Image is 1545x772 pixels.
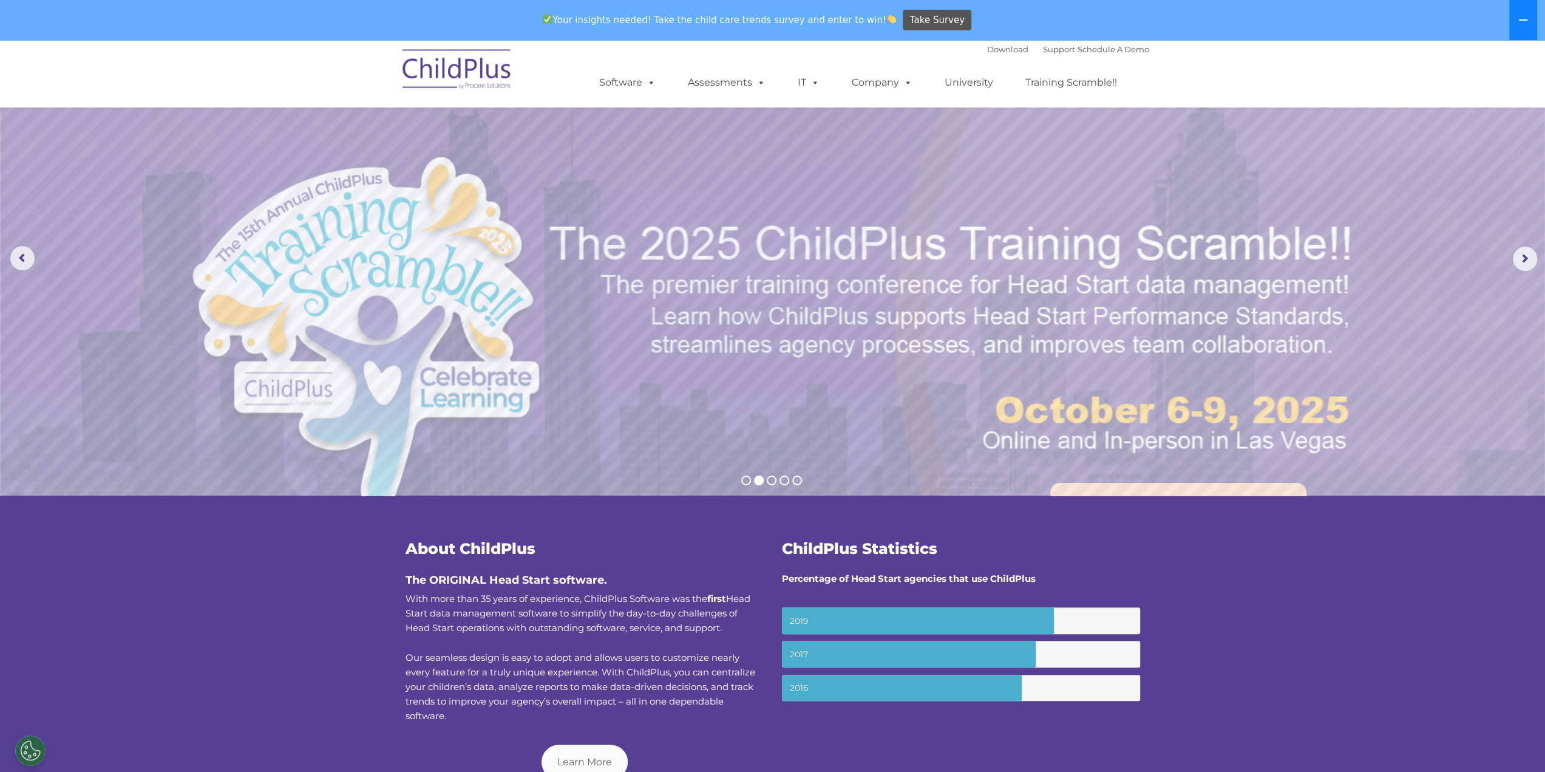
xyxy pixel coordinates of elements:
[782,675,1140,702] small: 2016
[707,593,726,604] b: first
[1067,216,1526,417] rs-layer: Boost your productivity and streamline your success in ChildPlus Online!
[587,70,668,95] a: Software
[987,44,1149,54] font: |
[782,607,1140,634] small: 2019
[543,15,552,24] img: ✅
[676,70,778,95] a: Assessments
[903,10,971,31] a: Take Survey
[406,539,535,558] span: About ChildPlus
[910,10,965,31] span: Take Survey
[406,652,755,722] span: Our seamless design is easy to adopt and allows users to customize nearly every feature for a tru...
[932,70,1005,95] a: University
[782,539,937,558] span: ChildPlus Statistics
[15,736,46,766] button: Cookies Settings
[786,70,832,95] a: IT
[538,8,902,32] span: Your insights needed! Take the child care trends survey and enter to win!
[782,573,1036,584] strong: Percentage of Head Start agencies that use ChildPlus
[50,482,352,549] a: Request a Demo
[396,41,518,101] img: ChildPlus by Procare Solutions
[406,573,607,587] span: The ORIGINAL Head Start software.
[782,641,1140,668] small: 2017
[1043,44,1075,54] a: Support
[406,593,750,634] span: With more than 35 years of experience, ChildPlus Software was the Head Start data management soft...
[987,44,1028,54] a: Download
[1013,70,1129,95] a: Training Scramble!!
[840,70,925,95] a: Company
[887,15,896,24] img: 👏
[1078,44,1149,54] a: Schedule A Demo
[50,199,543,454] rs-layer: The Future of ChildPlus is Here!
